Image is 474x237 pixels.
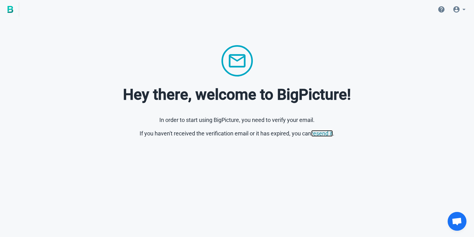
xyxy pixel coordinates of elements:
h1: Hey there, welcome to BigPicture! [10,84,464,106]
img: BigPicture.io [8,6,13,13]
a: Open chat [448,212,466,231]
p: In order to start using BigPicture, you need to verify your email. [10,116,464,124]
p: If you haven't received the verification email or it has expired, you can . [10,129,464,138]
a: resend it [311,130,333,137]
